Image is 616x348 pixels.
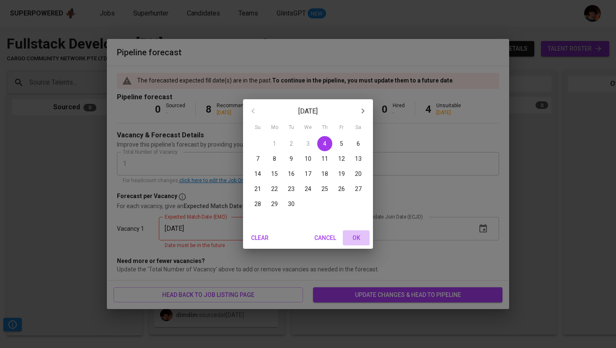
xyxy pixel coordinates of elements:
[346,233,366,243] span: OK
[300,151,316,166] button: 10
[284,181,299,196] button: 23
[351,124,366,132] span: Sa
[338,155,345,163] p: 12
[355,155,362,163] p: 13
[300,181,316,196] button: 24
[311,230,339,246] button: Cancel
[351,136,366,151] button: 6
[271,200,278,208] p: 29
[338,185,345,193] p: 26
[334,181,349,196] button: 26
[351,181,366,196] button: 27
[250,196,265,211] button: 28
[355,170,362,178] p: 20
[351,166,366,181] button: 20
[288,170,295,178] p: 16
[323,139,326,148] p: 4
[267,166,282,181] button: 15
[267,151,282,166] button: 8
[314,233,336,243] span: Cancel
[340,139,343,148] p: 5
[300,166,316,181] button: 17
[250,166,265,181] button: 14
[357,139,360,148] p: 6
[317,136,332,151] button: 4
[321,170,328,178] p: 18
[317,151,332,166] button: 11
[284,166,299,181] button: 16
[305,155,311,163] p: 10
[321,185,328,193] p: 25
[338,170,345,178] p: 19
[254,170,261,178] p: 14
[267,196,282,211] button: 29
[250,124,265,132] span: Su
[300,124,316,132] span: We
[288,200,295,208] p: 30
[246,230,273,246] button: Clear
[250,233,270,243] span: Clear
[317,124,332,132] span: Th
[351,151,366,166] button: 13
[271,170,278,178] p: 15
[254,185,261,193] p: 21
[321,155,328,163] p: 11
[305,185,311,193] p: 24
[250,151,265,166] button: 7
[284,151,299,166] button: 9
[284,196,299,211] button: 30
[284,124,299,132] span: Tu
[256,155,259,163] p: 7
[288,185,295,193] p: 23
[334,151,349,166] button: 12
[267,181,282,196] button: 22
[271,185,278,193] p: 22
[273,155,276,163] p: 8
[334,166,349,181] button: 19
[355,185,362,193] p: 27
[334,124,349,132] span: Fr
[305,170,311,178] p: 17
[343,230,370,246] button: OK
[317,181,332,196] button: 25
[263,106,353,116] p: [DATE]
[317,166,332,181] button: 18
[250,181,265,196] button: 21
[254,200,261,208] p: 28
[267,124,282,132] span: Mo
[290,155,293,163] p: 9
[334,136,349,151] button: 5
